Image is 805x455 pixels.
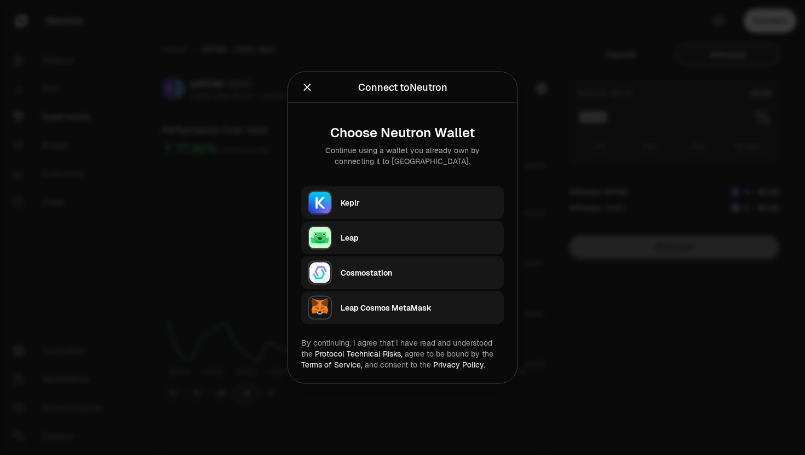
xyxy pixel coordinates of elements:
a: Privacy Policy. [433,360,485,370]
button: Leap Cosmos MetaMaskLeap Cosmos MetaMask [301,291,504,324]
div: Continue using a wallet you already own by connecting it to [GEOGRAPHIC_DATA]. [310,145,495,167]
img: Leap Cosmos MetaMask [308,296,332,320]
img: Cosmostation [308,261,332,285]
a: Terms of Service, [301,360,363,370]
div: Connect to Neutron [358,80,447,95]
div: Leap [341,232,497,243]
div: Choose Neutron Wallet [310,125,495,141]
img: Keplr [308,191,332,215]
div: Cosmostation [341,267,497,278]
button: LeapLeap [301,221,504,254]
div: By continuing, I agree that I have read and understood the agree to be bound by the and consent t... [301,337,504,370]
button: Close [301,80,313,95]
img: Leap [308,226,332,250]
div: Leap Cosmos MetaMask [341,302,497,313]
div: Keplr [341,197,497,208]
button: CosmostationCosmostation [301,256,504,289]
a: Protocol Technical Risks, [315,349,403,359]
button: KeplrKeplr [301,186,504,219]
